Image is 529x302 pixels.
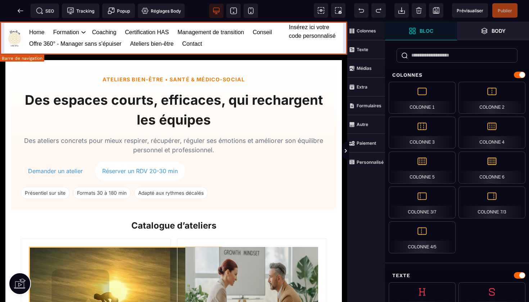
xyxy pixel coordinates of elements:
[389,152,456,184] div: Colonne 5
[385,22,457,40] span: Ouvrir les blocs
[177,5,244,17] a: Management de transition
[357,84,367,90] strong: Extra
[102,4,135,18] span: Créer une alerte modale
[67,7,94,14] span: Tracking
[458,186,525,218] div: Colonne 7/3
[53,5,79,17] a: Formation
[371,3,386,18] span: Rétablir
[357,66,372,71] strong: Médias
[354,3,369,18] span: Défaire
[412,3,426,18] span: Nettoyage
[389,186,456,218] div: Colonne 3/7
[458,152,525,184] div: Colonne 6
[385,68,529,82] div: Colonnes
[95,140,185,159] a: Réserver un RDV 20-30 min
[347,78,385,96] span: Extra
[36,7,54,14] span: SEO
[130,17,173,28] a: Ateliers bien-être
[21,140,90,159] a: Demander un atelier
[357,159,384,165] strong: Personnalisé
[138,4,185,18] span: Favicon
[357,140,376,146] strong: Paiement
[347,153,385,171] span: Personnalisé
[394,3,409,18] span: Importer
[108,7,130,14] span: Popup
[458,117,525,149] div: Colonne 4
[226,4,241,18] span: Voir tablette
[62,4,99,18] span: Code de suivi
[347,59,385,78] span: Médias
[389,117,456,149] div: Colonne 3
[331,3,345,18] span: Capture d'écran
[457,22,529,40] span: Ouvrir les calques
[357,47,368,52] strong: Texte
[314,3,328,18] span: Voir les composants
[134,165,208,177] span: Adapté aux rythmes décalés
[253,5,272,17] a: Conseil
[125,5,169,17] a: Certification HAS
[13,4,28,18] span: Retour
[209,4,223,18] span: Voir bureau
[420,28,433,33] strong: Bloc
[347,115,385,134] span: Autre
[182,17,202,28] a: Contact
[492,3,517,18] span: Enregistrer le contenu
[21,54,326,62] div: Ateliers Bien-Être • Santé & Médico-social
[389,221,456,253] div: Colonne 4/5
[29,17,121,28] a: Offre 360° - Manager sans s'épuiser
[244,4,258,18] span: Voir mobile
[6,8,23,25] img: https://sasu-fleur-de-vie.metaforma.io/home
[347,22,385,40] span: Colonnes
[389,82,456,114] div: Colonne 1
[21,114,326,134] p: Des ateliers concrets pour mieux respirer, récupérer, réguler ses émotions et améliorer son équil...
[357,122,368,127] strong: Autre
[141,7,181,14] span: Réglages Body
[29,5,45,17] a: Home
[73,165,131,177] span: Formats 30 à 180 min
[289,3,336,17] span: Insérez ici votre code personnalisé
[385,269,529,282] div: Texte
[429,3,443,18] span: Enregistrer
[357,28,376,33] strong: Colonnes
[492,28,506,33] strong: Body
[385,140,392,162] span: Afficher les vues
[347,40,385,59] span: Texte
[31,4,59,18] span: Métadata SEO
[92,5,117,17] a: Coaching
[458,82,525,114] div: Colonne 2
[498,8,512,13] span: Publier
[21,198,326,211] h2: Catalogue d’ateliers
[457,8,483,13] span: Prévisualiser
[452,3,488,18] span: Aperçu
[357,103,381,108] strong: Formulaires
[21,165,69,177] span: Présentiel sur site
[347,96,385,115] span: Formulaires
[21,68,326,108] h1: Des espaces courts, efficaces, qui rechargent les équipes
[347,134,385,153] span: Paiement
